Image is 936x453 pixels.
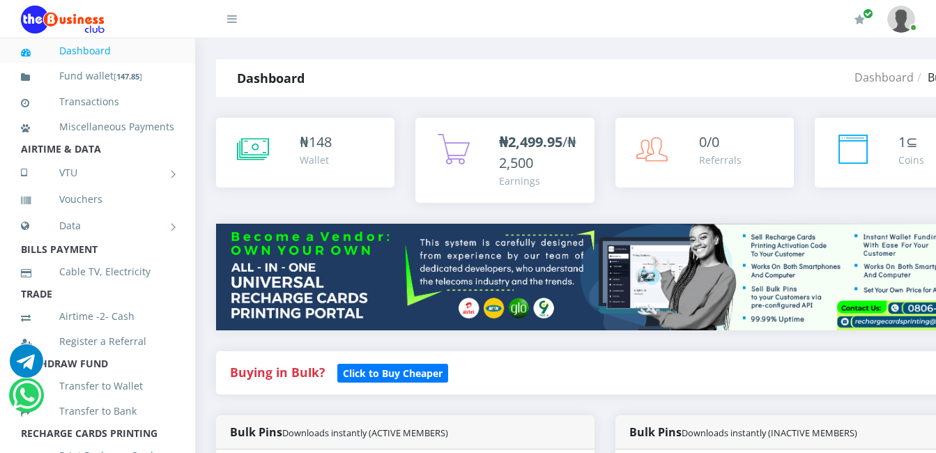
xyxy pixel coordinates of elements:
img: Logo [21,6,105,33]
a: VTU [21,155,174,190]
div: Wallet [300,153,332,167]
strong: Dashboard [237,70,305,86]
a: Chat for support [13,389,41,412]
small: [ ] [114,71,142,82]
a: Data [21,208,174,243]
div: ⊆ [898,132,924,153]
a: Transactions [21,86,174,118]
a: Airtime -2- Cash [21,300,174,332]
a: Cable TV, Electricity [21,256,174,288]
div: Referrals [699,153,742,167]
a: Click to Buy Cheaper [337,364,448,381]
a: Transfer to Wallet [21,370,174,402]
a: ₦148 Wallet [216,118,394,187]
a: Transfer to Bank [21,395,174,427]
span: 0/0 [699,132,719,151]
a: Miscellaneous Payments [21,111,174,143]
a: Dashboard [854,70,914,85]
b: 147.85 [116,71,139,82]
strong: Bulk Pins [629,424,857,440]
a: Vouchers [21,183,174,215]
b: Click to Buy Cheaper [343,367,443,380]
a: 0/0 Referrals [615,118,794,187]
span: 1 [898,132,906,151]
a: Chat for support [10,355,43,378]
strong: Buying in Bulk? [230,364,325,381]
span: Renew/Upgrade Subscription [863,8,873,19]
a: Fund wallet[147.85] [21,60,174,93]
div: ₦ [300,132,332,153]
span: 148 [309,132,332,151]
span: /₦2,500 [499,132,576,172]
strong: Bulk Pins [230,424,448,440]
i: Renew/Upgrade Subscription [854,14,865,25]
div: Coins [898,153,924,167]
div: Earnings [499,174,580,188]
a: Register a Referral [21,325,174,358]
a: ₦2,499.95/₦2,500 Earnings [415,118,594,203]
img: User [887,6,915,33]
a: Dashboard [21,35,174,67]
b: ₦2,499.95 [499,132,562,151]
small: Downloads instantly (ACTIVE MEMBERS) [282,427,448,439]
small: Downloads instantly (INACTIVE MEMBERS) [682,427,857,439]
